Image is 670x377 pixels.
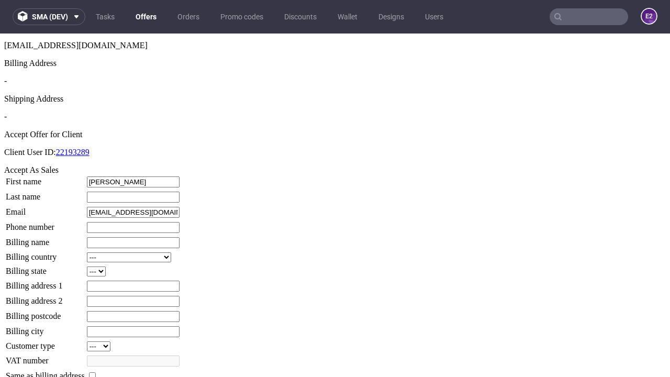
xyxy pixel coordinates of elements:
a: Tasks [90,8,121,25]
td: Phone number [5,188,85,200]
td: Billing name [5,203,85,215]
span: [EMAIL_ADDRESS][DOMAIN_NAME] [4,7,148,16]
a: Designs [372,8,410,25]
span: - [4,79,7,87]
button: sma (dev) [13,8,85,25]
a: Discounts [278,8,323,25]
a: 22193289 [56,114,90,123]
td: VAT number [5,321,85,334]
div: Billing Address [4,25,666,35]
a: Orders [171,8,206,25]
td: Billing postcode [5,277,85,289]
a: Wallet [331,8,364,25]
td: Email [5,173,85,185]
td: Billing city [5,292,85,304]
p: Client User ID: [4,114,666,124]
span: sma (dev) [32,13,68,20]
span: - [4,43,7,52]
td: Billing country [5,218,85,229]
a: Users [419,8,450,25]
td: Last name [5,158,85,170]
a: Offers [129,8,163,25]
td: Billing address 1 [5,247,85,259]
td: Customer type [5,307,85,318]
figcaption: e2 [642,9,656,24]
div: Accept Offer for Client [4,96,666,106]
td: Billing address 2 [5,262,85,274]
div: Shipping Address [4,61,666,70]
td: Same as billing address [5,337,85,348]
div: Accept As Sales [4,132,666,141]
td: Billing state [5,232,85,243]
td: First name [5,142,85,154]
a: Promo codes [214,8,270,25]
